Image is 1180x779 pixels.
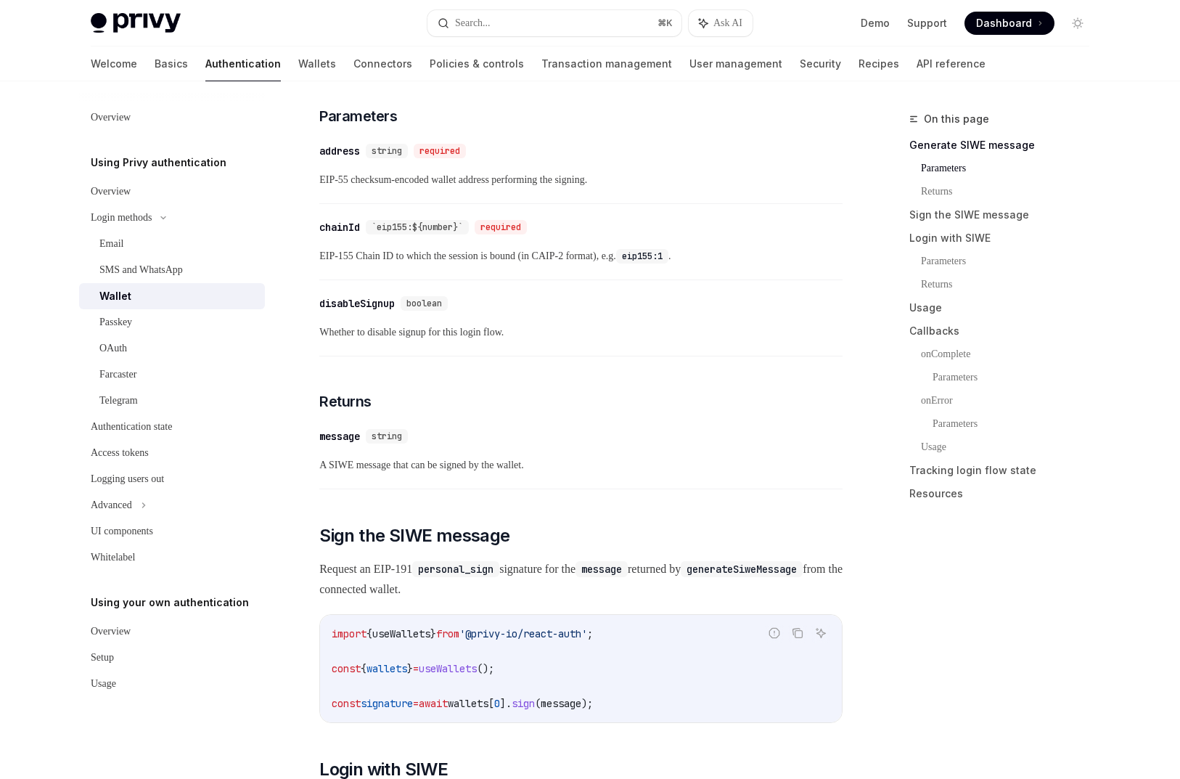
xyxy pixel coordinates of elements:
div: Telegram [99,392,138,409]
a: Tracking login flow state [909,459,1101,482]
span: await [419,697,448,710]
span: string [372,431,402,442]
span: Request an EIP-191 signature for the returned by from the connected wallet. [319,559,843,600]
h5: Using Privy authentication [91,154,226,171]
a: Email [79,231,265,257]
span: [ [488,697,494,710]
span: '@privy-io/react-auth' [459,627,587,640]
a: Overview [79,179,265,205]
div: required [475,220,527,234]
img: light logo [91,13,181,33]
a: Authentication [205,46,281,81]
div: required [414,144,466,158]
span: ]. [500,697,512,710]
span: boolean [406,298,442,309]
span: Dashboard [976,16,1032,30]
span: ; [587,627,593,640]
a: Generate SIWE message [909,134,1101,157]
a: onError [921,389,1101,412]
a: Access tokens [79,440,265,466]
span: Sign the SIWE message [319,524,509,547]
span: ( [535,697,541,710]
div: Setup [91,649,114,666]
a: Usage [909,296,1101,319]
span: Parameters [319,106,397,126]
a: Overview [79,105,265,131]
a: Parameters [933,366,1101,389]
span: = [413,697,419,710]
button: Copy the contents from the code block [788,624,807,643]
a: Setup [79,645,265,671]
a: Passkey [79,309,265,335]
span: from [436,627,459,640]
span: On this page [924,110,989,128]
span: useWallets [372,627,430,640]
div: Email [99,235,123,253]
span: Whether to disable signup for this login flow. [319,324,843,341]
span: wallets [366,662,407,675]
a: Usage [921,436,1101,459]
div: Login methods [91,209,152,227]
a: Telegram [79,388,265,414]
a: User management [689,46,782,81]
div: Farcaster [99,366,136,383]
a: Basics [155,46,188,81]
code: eip155:1 [616,249,668,264]
a: SMS and WhatsApp [79,257,265,283]
div: Wallet [99,287,131,305]
a: Returns [921,273,1101,296]
span: } [430,627,436,640]
div: Access tokens [91,444,149,462]
button: Ask AI [811,624,830,643]
a: Transaction management [541,46,672,81]
a: Connectors [353,46,412,81]
code: personal_sign [412,561,499,577]
a: Parameters [933,412,1101,436]
div: Usage [91,675,116,693]
span: `eip155:${number}` [372,221,463,233]
span: const [332,662,361,675]
a: Usage [79,671,265,697]
span: (); [477,662,494,675]
div: Overview [91,623,131,640]
a: Sign the SIWE message [909,203,1101,227]
div: chainId [319,220,360,234]
div: address [319,144,360,158]
div: Search... [455,15,491,32]
span: wallets [448,697,488,710]
a: Recipes [859,46,899,81]
code: message [575,561,628,577]
div: Advanced [91,497,132,514]
a: Farcaster [79,362,265,388]
a: Login with SIWE [909,227,1101,250]
button: Search...⌘K [427,10,681,36]
a: Security [800,46,841,81]
span: string [372,145,402,157]
span: EIP-155 Chain ID to which the session is bound (in CAIP-2 format), e.g. . [319,248,843,265]
a: Wallet [79,283,265,309]
span: A SIWE message that can be signed by the wallet. [319,457,843,474]
span: sign [512,697,535,710]
a: Welcome [91,46,137,81]
div: disableSignup [319,296,395,311]
div: message [319,429,360,444]
button: Toggle dark mode [1066,12,1089,35]
h5: Using your own authentication [91,594,249,611]
a: Callbacks [909,319,1101,343]
div: Whitelabel [91,549,135,566]
a: Dashboard [964,12,1054,35]
a: Whitelabel [79,545,265,571]
code: generateSiweMessage [681,561,803,577]
span: { [361,662,366,675]
span: useWallets [419,662,477,675]
a: Policies & controls [430,46,524,81]
span: Returns [319,391,372,412]
div: Overview [91,109,131,126]
div: Authentication state [91,418,172,436]
span: { [366,627,372,640]
span: message [541,697,581,710]
a: UI components [79,518,265,545]
div: Logging users out [91,470,164,488]
a: Parameters [921,157,1101,180]
span: ); [581,697,593,710]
